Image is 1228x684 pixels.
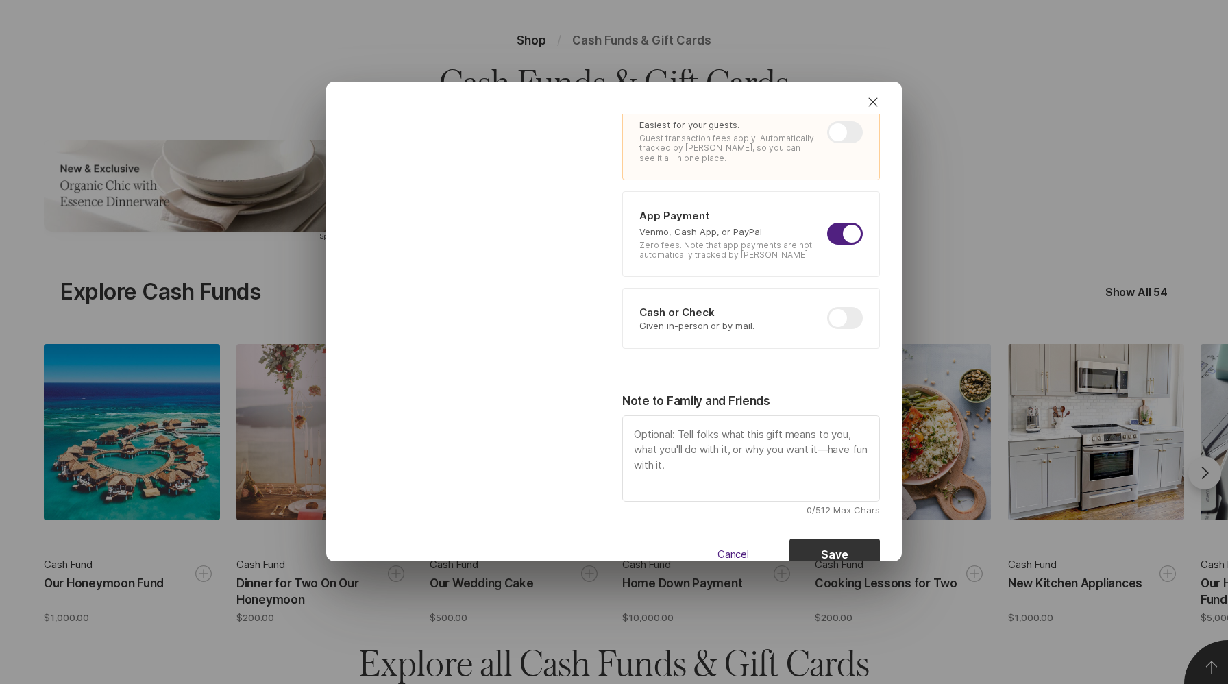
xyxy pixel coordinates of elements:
[639,305,715,319] p: Cash or Check
[622,394,770,408] span: Note to Family and Friends
[639,119,816,131] p: Easiest for your guests.
[639,241,827,260] p: Zero fees. Note that app payments are not automatically tracked by [PERSON_NAME].
[639,208,710,223] p: App Payment
[789,539,880,572] button: Save
[639,134,816,162] p: Guest transaction fees apply. Automatically tracked by [PERSON_NAME], so you can see it all in on...
[639,319,754,332] p: Given in-person or by mail.
[688,539,778,572] button: Cancel
[622,504,880,516] p: 0/512 Max Chars
[639,225,827,238] p: Venmo, Cash App, or PayPal
[717,548,749,561] span: Cancel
